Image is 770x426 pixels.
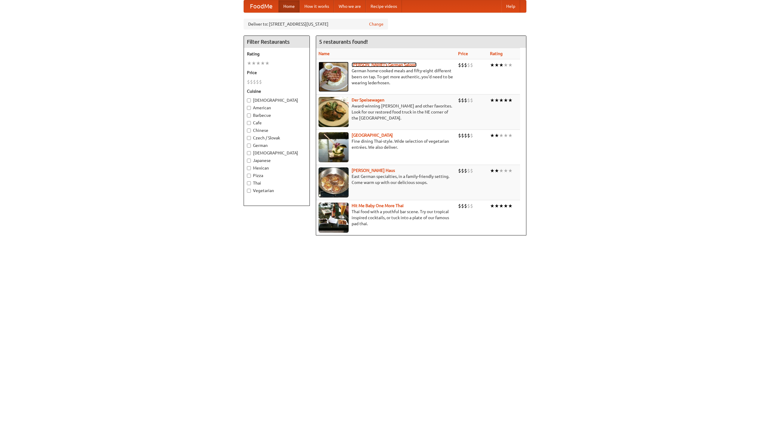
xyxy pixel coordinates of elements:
label: Japanese [247,157,306,163]
label: American [247,105,306,111]
input: Barbecue [247,113,251,117]
label: Chinese [247,127,306,133]
label: Vegetarian [247,188,306,194]
input: German [247,144,251,148]
li: $ [467,132,470,139]
img: speisewagen.jpg [319,97,349,127]
li: ★ [490,62,494,68]
li: $ [464,62,467,68]
li: ★ [504,167,508,174]
a: Recipe videos [366,0,402,12]
label: German [247,142,306,148]
li: ★ [494,132,499,139]
a: Change [369,21,383,27]
a: How it works [300,0,334,12]
img: babythai.jpg [319,203,349,233]
li: ★ [490,167,494,174]
p: German home-cooked meals and fifty-eight different beers on tap. To get more authentic, you'd nee... [319,68,453,86]
li: $ [470,167,473,174]
li: $ [259,79,262,85]
h5: Price [247,70,306,76]
label: Pizza [247,173,306,179]
li: $ [470,62,473,68]
li: $ [464,203,467,209]
li: ★ [490,203,494,209]
li: ★ [508,97,513,104]
h5: Cuisine [247,88,306,94]
div: Deliver to: [STREET_ADDRESS][US_STATE] [244,19,388,30]
img: kohlhaus.jpg [319,167,349,197]
li: ★ [499,132,504,139]
a: [PERSON_NAME] Haus [352,168,395,173]
img: esthers.jpg [319,62,349,92]
p: Thai food with a youthful bar scene. Try our tropical inspired cocktails, or tuck into a plate of... [319,209,453,227]
li: ★ [499,62,504,68]
li: $ [470,97,473,104]
input: Chinese [247,129,251,132]
label: Thai [247,180,306,186]
a: Price [458,51,468,56]
li: ★ [508,62,513,68]
li: $ [461,203,464,209]
li: ★ [260,60,265,67]
li: $ [467,62,470,68]
input: Pizza [247,174,251,178]
li: $ [458,167,461,174]
li: $ [464,132,467,139]
input: Vegetarian [247,189,251,193]
input: Mexican [247,166,251,170]
li: $ [464,167,467,174]
p: Fine dining Thai-style. Wide selection of vegetarian entrées. We also deliver. [319,138,453,150]
input: Czech / Slovak [247,136,251,140]
li: ★ [490,97,494,104]
ng-pluralize: 5 restaurants found! [319,39,368,45]
li: $ [458,97,461,104]
a: Rating [490,51,503,56]
a: [PERSON_NAME]'s German Saloon [352,62,417,67]
a: Help [501,0,520,12]
li: $ [467,203,470,209]
li: ★ [504,203,508,209]
li: ★ [508,132,513,139]
li: ★ [494,97,499,104]
input: [DEMOGRAPHIC_DATA] [247,98,251,102]
li: $ [467,97,470,104]
p: Award-winning [PERSON_NAME] and other favorites. Look for our restored food truck in the NE corne... [319,103,453,121]
img: satay.jpg [319,132,349,162]
input: [DEMOGRAPHIC_DATA] [247,151,251,155]
li: $ [458,62,461,68]
a: Who we are [334,0,366,12]
li: ★ [494,167,499,174]
label: Barbecue [247,112,306,118]
li: ★ [504,97,508,104]
li: ★ [256,60,260,67]
li: $ [458,203,461,209]
li: ★ [499,97,504,104]
a: [GEOGRAPHIC_DATA] [352,133,393,138]
a: FoodMe [244,0,279,12]
label: Cafe [247,120,306,126]
h5: Rating [247,51,306,57]
li: ★ [508,167,513,174]
li: $ [461,62,464,68]
li: $ [464,97,467,104]
li: $ [250,79,253,85]
input: Cafe [247,121,251,125]
li: $ [247,79,250,85]
li: $ [470,132,473,139]
li: ★ [504,132,508,139]
p: East German specialties, in a family-friendly setting. Come warm up with our delicious soups. [319,173,453,185]
h4: Filter Restaurants [244,36,310,48]
li: ★ [251,60,256,67]
input: Japanese [247,159,251,163]
li: ★ [490,132,494,139]
li: $ [461,132,464,139]
li: $ [458,132,461,139]
input: American [247,106,251,110]
li: ★ [504,62,508,68]
input: Thai [247,181,251,185]
li: $ [470,203,473,209]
